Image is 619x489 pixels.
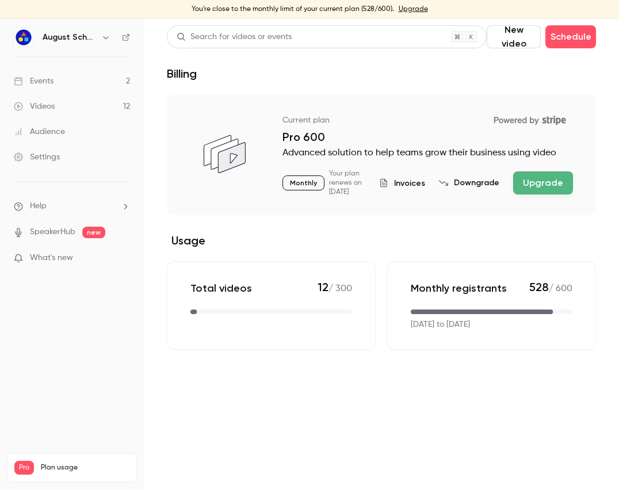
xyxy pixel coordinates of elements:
p: Current plan [282,114,330,126]
button: Schedule [545,25,596,48]
h1: Billing [167,67,197,81]
iframe: Noticeable Trigger [116,253,130,263]
button: Downgrade [439,177,499,189]
p: Total videos [190,281,252,295]
div: Audience [14,126,65,137]
p: / 600 [529,280,572,296]
h6: August Schools [43,32,97,43]
span: new [82,227,105,238]
button: Upgrade [513,171,573,194]
p: Your plan renews on [DATE] [329,169,379,197]
p: Pro 600 [282,130,573,144]
h2: Usage [167,234,596,247]
p: Monthly [282,175,324,190]
div: Videos [14,101,55,112]
section: billing [167,94,596,350]
p: [DATE] to [DATE] [411,319,470,331]
img: August Schools [14,28,33,47]
p: Monthly registrants [411,281,507,295]
a: Upgrade [399,5,428,14]
span: 12 [318,280,328,294]
span: What's new [30,252,73,264]
span: Plan usage [41,463,129,472]
span: 528 [529,280,549,294]
p: / 300 [318,280,352,296]
button: New video [487,25,541,48]
span: Help [30,200,47,212]
button: Invoices [379,177,425,189]
p: Advanced solution to help teams grow their business using video [282,146,573,160]
div: Search for videos or events [177,31,292,43]
div: Settings [14,151,60,163]
li: help-dropdown-opener [14,200,130,212]
span: Pro [14,461,34,475]
span: Invoices [394,177,425,189]
a: SpeakerHub [30,226,75,238]
div: Events [14,75,54,87]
